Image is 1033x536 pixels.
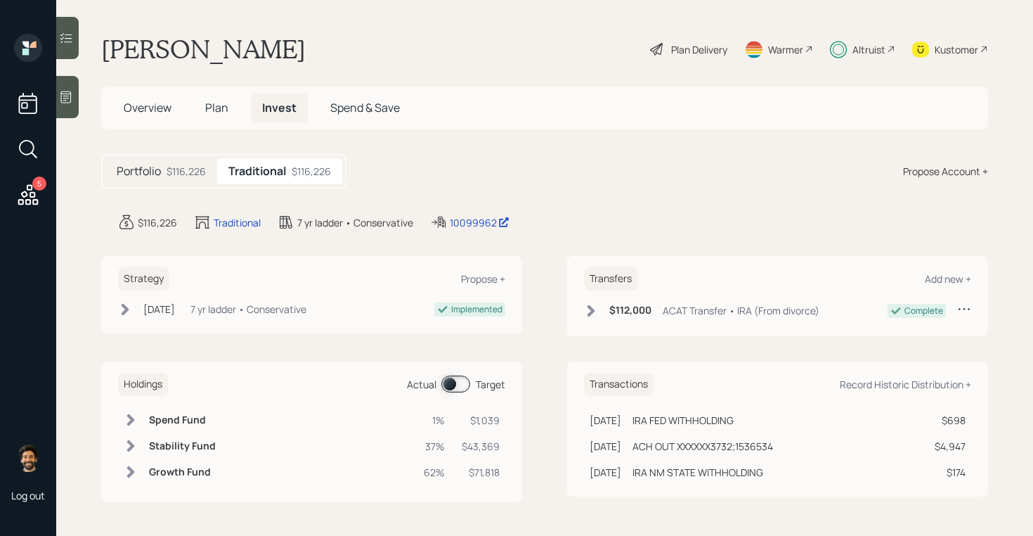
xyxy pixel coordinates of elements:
div: IRA FED WITHHOLDING [632,413,734,428]
div: Actual [407,377,436,392]
div: IRA NM STATE WITHHOLDING [632,465,763,480]
div: Complete [904,305,943,317]
h5: Traditional [228,165,286,178]
div: 10099962 [450,215,509,230]
div: Propose Account + [903,164,988,179]
h6: Strategy [118,267,169,291]
div: Traditional [214,215,261,230]
div: $174 [935,465,966,480]
div: 37% [424,439,445,454]
h6: Growth Fund [149,466,216,478]
div: Record Historic Distribution + [840,378,971,391]
div: 7 yr ladder • Conservative [190,302,306,317]
span: Spend & Save [330,100,400,115]
div: [DATE] [143,302,175,317]
div: 62% [424,465,445,480]
h5: Portfolio [117,165,161,178]
div: $1,039 [462,413,500,428]
span: Overview [124,100,171,115]
img: eric-schwartz-headshot.png [14,444,42,472]
div: Target [476,377,505,392]
div: $116,226 [138,215,177,230]
div: Propose + [461,272,505,286]
div: $116,226 [292,164,331,179]
div: 1% [424,413,445,428]
div: [DATE] [590,465,621,480]
div: 5 [32,177,46,191]
h6: Holdings [118,373,168,396]
h6: Spend Fund [149,414,216,426]
div: $43,369 [462,439,500,454]
div: Warmer [768,42,803,57]
div: $71,818 [462,465,500,480]
div: Kustomer [935,42,978,57]
h6: Transactions [584,373,654,396]
div: Log out [11,489,45,502]
div: [DATE] [590,413,621,428]
div: Add new + [925,272,971,286]
span: Invest [262,100,297,115]
div: Altruist [852,42,885,57]
span: Plan [205,100,228,115]
div: ACH OUT XXXXXX3732;1536534 [632,439,773,454]
h6: Stability Fund [149,440,216,452]
div: $698 [935,413,966,428]
div: $116,226 [167,164,206,179]
div: Implemented [451,303,502,316]
div: [DATE] [590,439,621,454]
h6: Transfers [584,267,637,291]
h6: $112,000 [609,305,651,317]
div: $4,947 [935,439,966,454]
div: Plan Delivery [671,42,727,57]
div: ACAT Transfer • IRA (From divorce) [663,303,819,318]
div: 7 yr ladder • Conservative [297,215,413,230]
h1: [PERSON_NAME] [101,34,306,65]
